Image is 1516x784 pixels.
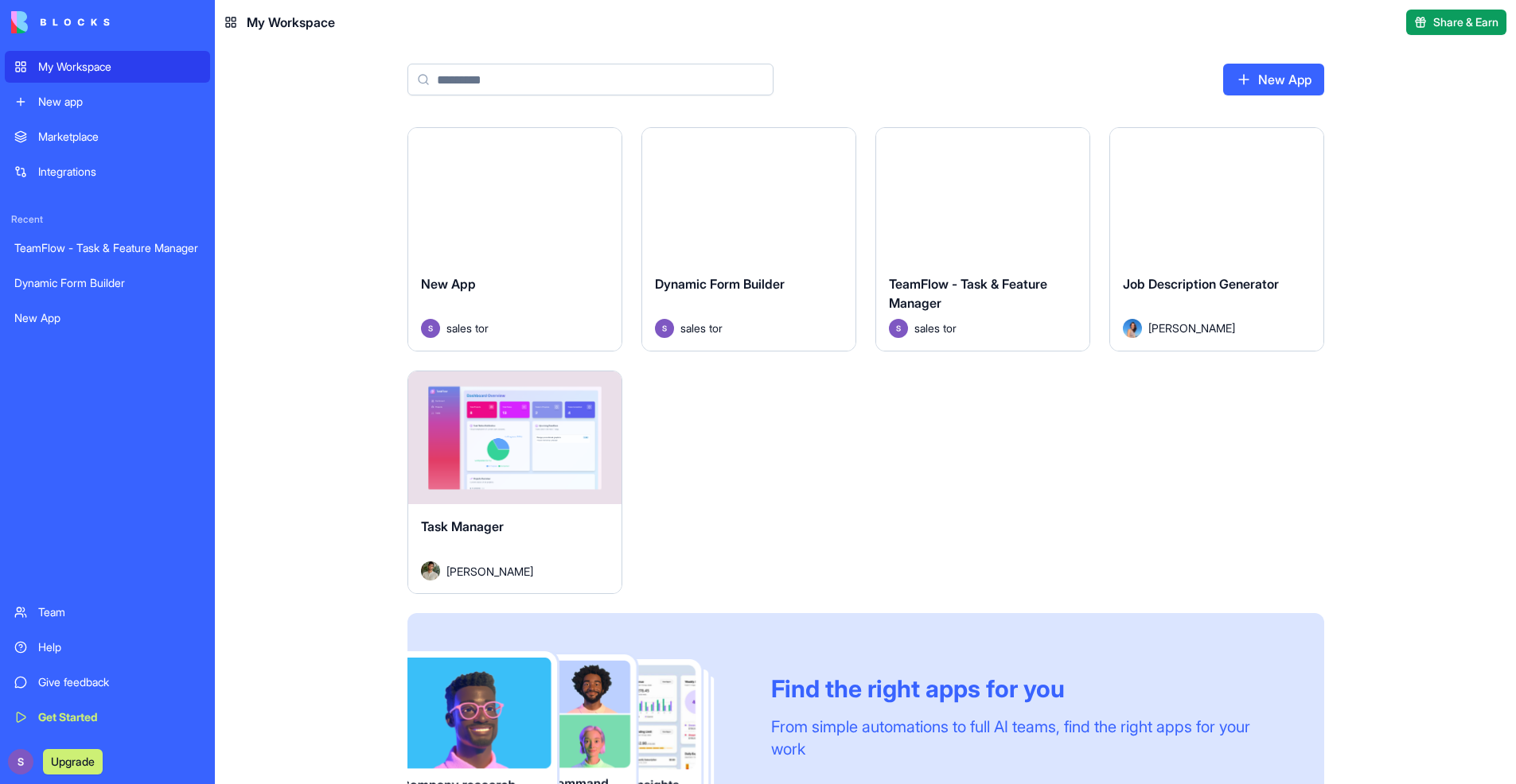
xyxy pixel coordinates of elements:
[8,749,33,774] img: ACg8ocLvoJZhh-97HB8O0x38rSgCRZbKbVehfZi-zMfApw7m6mKnMg=s96-c
[38,59,201,75] div: My Workspace
[421,319,440,338] img: Avatar
[38,94,201,110] div: New app
[5,267,210,299] a: Dynamic Form Builder
[889,276,1047,311] span: TeamFlow - Task & Feature Manager
[38,674,201,690] div: Give feedback
[421,276,476,292] span: New App
[5,666,210,698] a: Give feedback
[641,127,856,351] a: Dynamic Form BuilderAvatarsales tor
[407,371,622,595] a: Task ManagerAvatar[PERSON_NAME]
[1123,276,1279,292] span: Job Description Generator
[5,302,210,334] a: New App
[914,320,957,336] span: sales tor
[5,156,210,188] a: Integrations
[43,753,103,769] a: Upgrade
[1109,127,1324,351] a: Job Description GeneratorAvatar[PERSON_NAME]
[889,319,908,338] img: Avatar
[680,320,723,336] span: sales tor
[5,121,210,153] a: Marketplace
[655,319,674,338] img: Avatar
[771,716,1286,760] div: From simple automations to full AI teams, find the right apps for your work
[5,213,210,226] span: Recent
[38,164,201,180] div: Integrations
[11,11,110,33] img: logo
[1123,319,1142,338] img: Avatar
[875,127,1090,351] a: TeamFlow - Task & Feature ManagerAvatarsales tor
[43,749,103,774] button: Upgrade
[5,86,210,118] a: New app
[446,320,489,336] span: sales tor
[1406,10,1506,35] button: Share & Earn
[38,129,201,145] div: Marketplace
[1223,64,1324,95] a: New App
[14,310,201,326] div: New App
[38,709,201,725] div: Get Started
[14,275,201,291] div: Dynamic Form Builder
[1148,320,1235,336] span: [PERSON_NAME]
[5,232,210,264] a: TeamFlow - Task & Feature Manager
[421,518,504,534] span: Task Manager
[247,13,335,32] span: My Workspace
[5,701,210,733] a: Get Started
[446,563,533,580] span: [PERSON_NAME]
[14,240,201,256] div: TeamFlow - Task & Feature Manager
[1433,14,1498,30] span: Share & Earn
[5,596,210,628] a: Team
[38,604,201,620] div: Team
[5,51,210,83] a: My Workspace
[655,276,785,292] span: Dynamic Form Builder
[771,674,1286,703] div: Find the right apps for you
[407,127,622,351] a: New AppAvatarsales tor
[421,561,440,580] img: Avatar
[38,639,201,655] div: Help
[5,631,210,663] a: Help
